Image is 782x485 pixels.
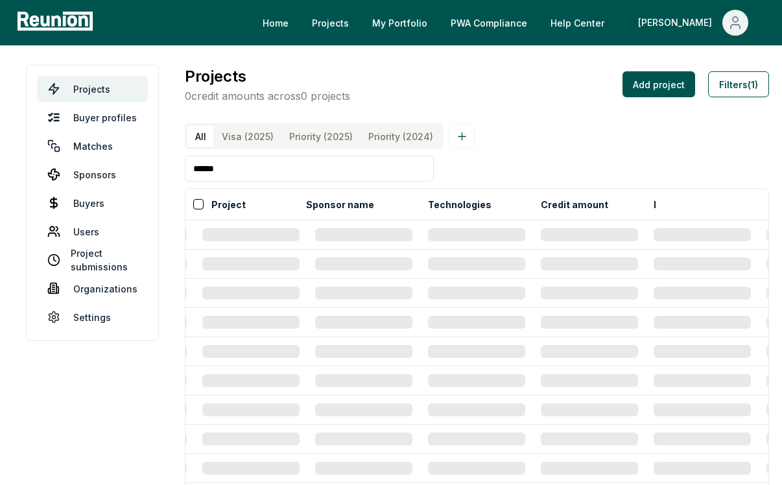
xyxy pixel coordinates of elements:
a: Project submissions [37,247,148,273]
a: Projects [302,10,359,36]
button: Credit amount [538,191,611,217]
a: Buyer profiles [37,104,148,130]
button: Technologies [425,191,494,217]
button: [PERSON_NAME] [628,10,759,36]
a: Buyers [37,190,148,216]
a: Sponsors [37,161,148,187]
button: Filters(1) [708,71,769,97]
a: My Portfolio [362,10,438,36]
button: Internal notes [651,191,722,217]
nav: Main [252,10,769,36]
a: Users [37,219,148,244]
p: 0 credit amounts across 0 projects [185,88,350,104]
div: [PERSON_NAME] [638,10,717,36]
button: Project [209,191,248,217]
h3: Projects [185,65,350,88]
button: Priority (2025) [281,126,361,147]
a: Organizations [37,276,148,302]
button: Visa (2025) [214,126,281,147]
a: Projects [37,76,148,102]
a: Matches [37,133,148,159]
a: Settings [37,304,148,330]
button: Priority (2024) [361,126,441,147]
a: Home [252,10,299,36]
a: PWA Compliance [440,10,538,36]
button: Sponsor name [303,191,377,217]
button: Add project [622,71,695,97]
button: All [187,126,214,147]
a: Help Center [540,10,615,36]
